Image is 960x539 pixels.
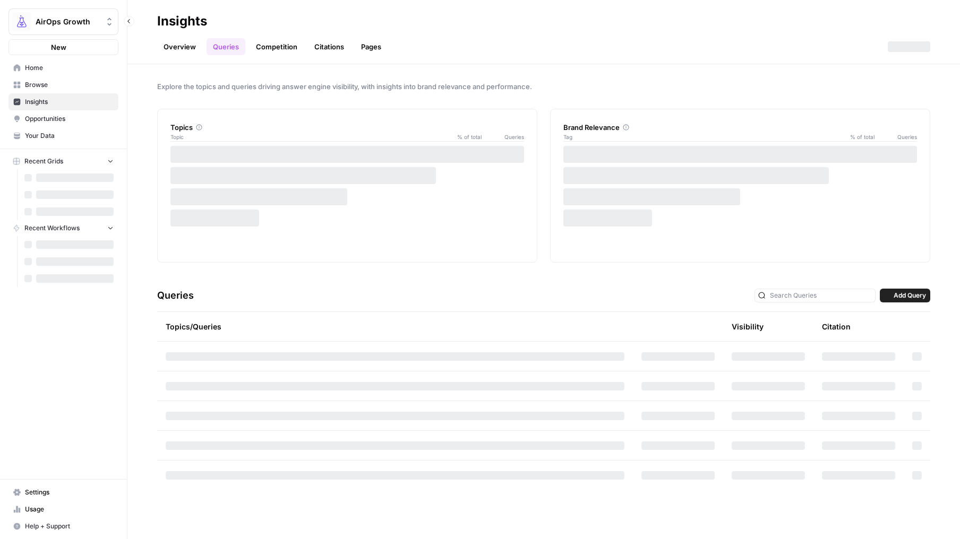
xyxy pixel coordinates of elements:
a: Browse [8,76,118,93]
span: Add Query [894,291,926,300]
span: AirOps Growth [36,16,100,27]
a: Pages [355,38,388,55]
button: Recent Workflows [8,220,118,236]
span: Home [25,63,114,73]
button: Help + Support [8,518,118,535]
span: % of total [843,133,875,141]
span: Tag [563,133,843,141]
a: Insights [8,93,118,110]
a: Competition [250,38,304,55]
span: Topic [170,133,450,141]
span: Browse [25,80,114,90]
div: Visibility [732,321,764,332]
a: Settings [8,484,118,501]
span: Recent Workflows [24,223,80,233]
div: Citation [822,312,851,341]
span: Insights [25,97,114,107]
a: Queries [207,38,245,55]
button: Recent Grids [8,153,118,169]
a: Overview [157,38,202,55]
span: Recent Grids [24,157,63,166]
span: Opportunities [25,114,114,124]
a: Usage [8,501,118,518]
a: Citations [308,38,350,55]
img: AirOps Growth Logo [12,12,31,31]
button: New [8,39,118,55]
div: Topics [170,122,524,133]
span: New [51,42,66,53]
a: Opportunities [8,110,118,127]
span: Usage [25,505,114,514]
div: Brand Relevance [563,122,917,133]
button: Workspace: AirOps Growth [8,8,118,35]
div: Topics/Queries [166,312,624,341]
input: Search Queries [770,290,872,301]
span: Settings [25,488,114,497]
div: Insights [157,13,207,30]
span: Queries [875,133,917,141]
span: Your Data [25,131,114,141]
span: Explore the topics and queries driving answer engine visibility, with insights into brand relevan... [157,81,930,92]
span: Help + Support [25,521,114,531]
span: Queries [482,133,524,141]
a: Your Data [8,127,118,144]
span: % of total [450,133,482,141]
a: Home [8,59,118,76]
button: Add Query [880,289,930,302]
h3: Queries [157,288,194,303]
